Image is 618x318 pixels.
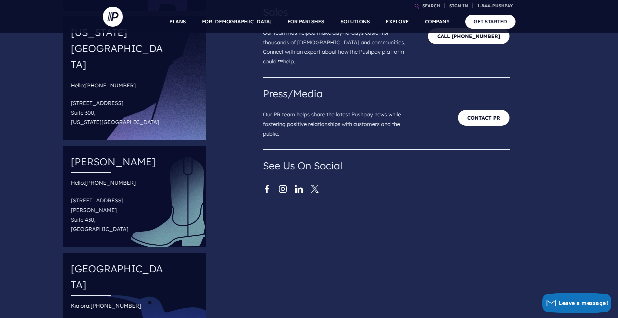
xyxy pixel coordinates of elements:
[425,10,450,33] a: COMPANY
[559,299,608,307] span: Leave a message!
[263,20,411,69] p: Our team has helped make day-to-days easier for thousands of [DEMOGRAPHIC_DATA] and communities. ...
[202,10,272,33] a: FOR [DEMOGRAPHIC_DATA]
[85,179,136,186] a: [PHONE_NUMBER]
[71,178,166,237] div: Hello:
[288,10,324,33] a: FOR PARISHES
[340,10,370,33] a: SOLUTIONS
[71,258,166,295] h4: [GEOGRAPHIC_DATA]
[85,82,136,89] a: [PHONE_NUMBER]
[428,28,510,44] a: CALL [PHONE_NUMBER]
[71,22,166,75] h4: [US_STATE][GEOGRAPHIC_DATA]
[71,96,166,130] p: [STREET_ADDRESS] Suite 300, [US_STATE][GEOGRAPHIC_DATA]
[263,86,510,102] h4: Press/Media
[263,102,411,141] p: Our PR team helps share the latest Pushpay news while fostering positive relationships with custo...
[71,193,166,237] p: [STREET_ADDRESS][PERSON_NAME] Suite 430, [GEOGRAPHIC_DATA]
[458,110,510,126] a: Contact PR
[386,10,409,33] a: EXPLORE
[71,81,166,130] div: Hello:
[465,15,515,28] a: GET STARTED
[263,158,510,174] h4: See Us On Social
[542,293,611,313] button: Leave a message!
[71,151,166,172] h4: [PERSON_NAME]
[91,302,141,309] a: [PHONE_NUMBER]
[169,10,186,33] a: PLANS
